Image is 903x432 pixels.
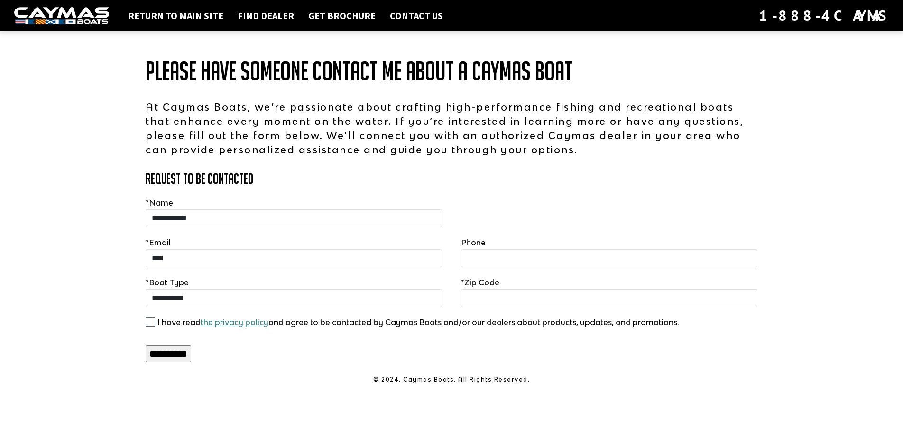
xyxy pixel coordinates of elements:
[146,197,173,208] label: Name
[385,9,448,22] a: Contact Us
[304,9,380,22] a: Get Brochure
[759,5,889,26] div: 1-888-4CAYMAS
[123,9,228,22] a: Return to main site
[14,7,109,25] img: white-logo-c9c8dbefe5ff5ceceb0f0178aa75bf4bb51f6bca0971e226c86eb53dfe498488.png
[233,9,299,22] a: Find Dealer
[461,277,499,288] label: Zip Code
[146,376,757,384] p: © 2024. Caymas Boats. All Rights Reserved.
[146,277,189,288] label: Boat Type
[146,237,171,248] label: Email
[157,317,679,328] label: I have read and agree to be contacted by Caymas Boats and/or our dealers about products, updates,...
[201,318,268,327] a: the privacy policy
[461,237,486,248] label: Phone
[146,57,757,85] h1: Please have someone contact me about a Caymas Boat
[146,100,757,157] p: At Caymas Boats, we’re passionate about crafting high-performance fishing and recreational boats ...
[146,171,757,187] h3: Request to Be Contacted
